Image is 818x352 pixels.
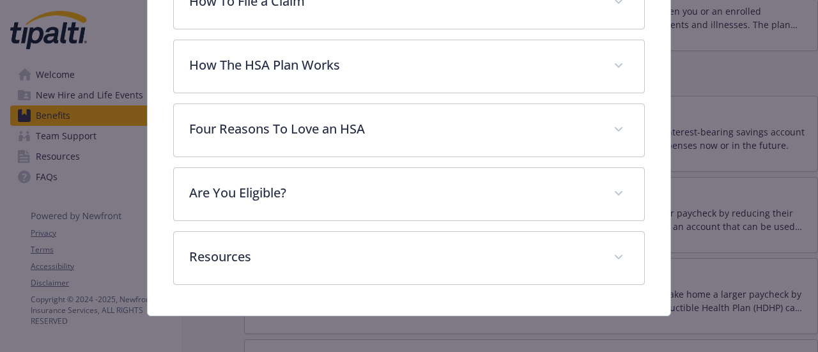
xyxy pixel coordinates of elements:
[174,168,644,220] div: Are You Eligible?
[174,232,644,284] div: Resources
[174,40,644,93] div: How The HSA Plan Works
[189,247,598,266] p: Resources
[189,56,598,75] p: How The HSA Plan Works
[189,183,598,203] p: Are You Eligible?
[174,104,644,157] div: Four Reasons To Love an HSA
[189,119,598,139] p: Four Reasons To Love an HSA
